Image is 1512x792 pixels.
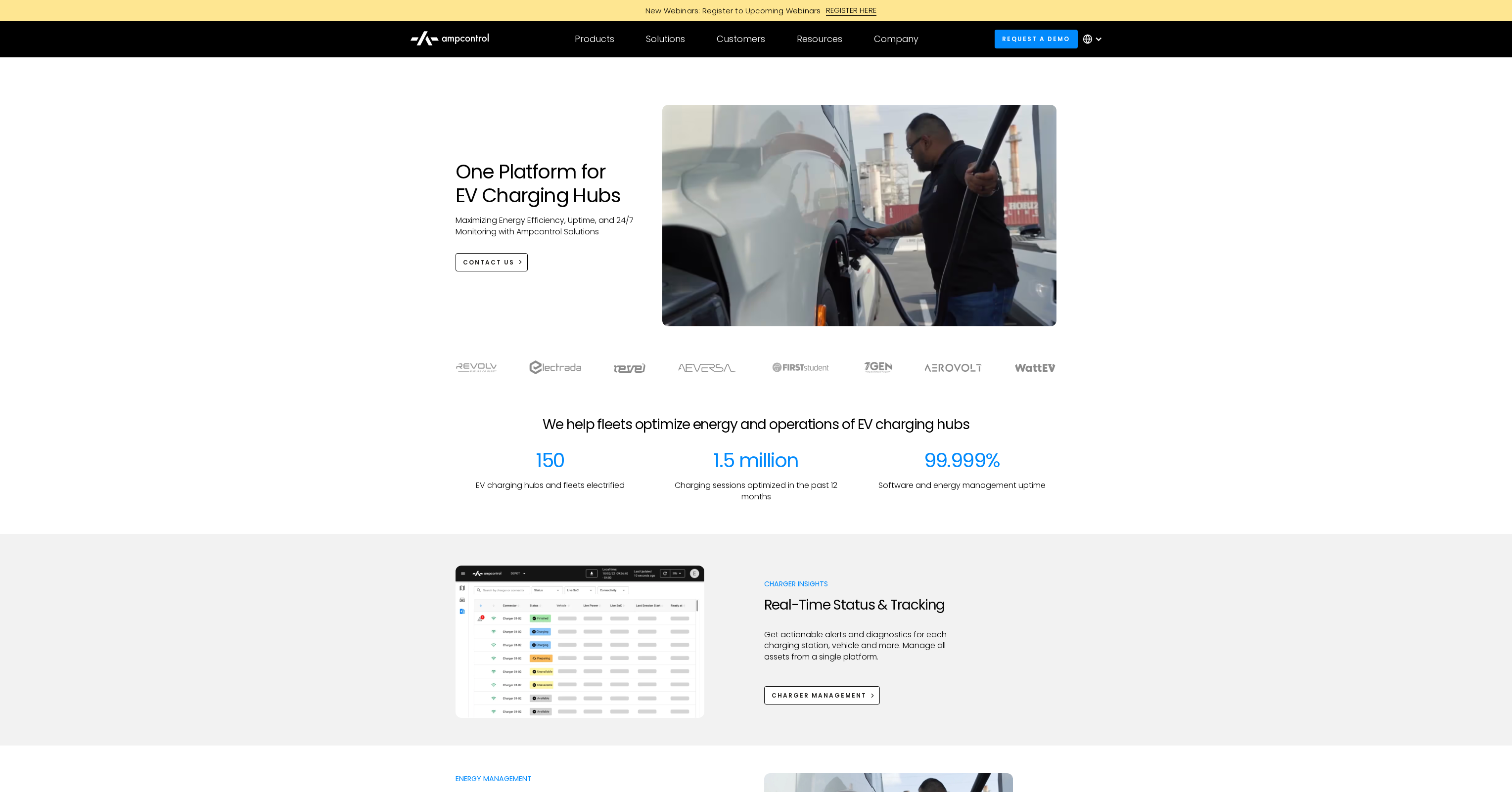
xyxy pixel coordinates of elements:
[575,34,614,44] div: Products
[463,258,514,267] div: CONTACT US
[874,34,918,44] div: Company
[826,5,877,16] div: REGISTER HERE
[1014,364,1056,372] img: WattEV logo
[764,629,955,662] p: Get actionable alerts and diagnostics for each charging station, vehicle and more. Manage all ass...
[661,480,851,502] p: Charging sessions optimized in the past 12 months
[797,34,842,44] div: Resources
[529,360,581,374] img: electrada logo
[534,5,979,16] a: New Webinars: Register to Upcoming WebinarsREGISTER HERE
[717,34,765,44] div: Customers
[646,34,685,44] div: Solutions
[924,448,1000,472] div: 99.999%
[764,686,880,704] a: Charger Management
[764,579,955,589] p: Charger Insights
[764,597,955,614] h2: Real-Time Status & Tracking
[772,691,867,700] div: Charger Management
[543,416,969,433] h2: We help fleets optimize energy and operations of EV charging hubs
[713,448,798,472] div: 1.5 million
[456,774,646,784] p: Energy Management
[536,448,564,472] div: 150
[456,566,704,718] img: Ampcontrol EV charging management system for on time departure
[456,253,528,271] a: CONTACT US
[878,480,1046,491] p: Software and energy management uptime
[995,30,1078,48] a: Request a demo
[456,160,643,207] h1: One Platform for EV Charging Hubs
[456,215,643,237] p: Maximizing Energy Efficiency, Uptime, and 24/7 Monitoring with Ampcontrol Solutions
[476,480,625,491] p: EV charging hubs and fleets electrified
[636,5,826,16] div: New Webinars: Register to Upcoming Webinars
[924,364,983,372] img: Aerovolt Logo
